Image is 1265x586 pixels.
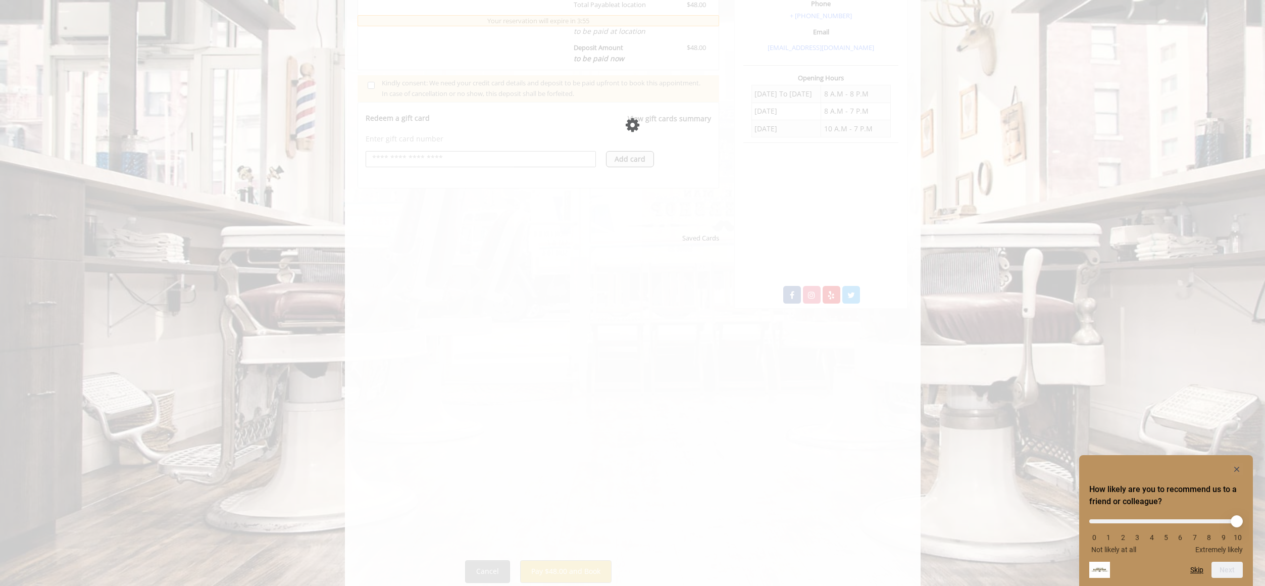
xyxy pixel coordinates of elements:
li: 7 [1190,533,1200,542]
li: 3 [1132,533,1142,542]
span: Extremely likely [1195,546,1243,554]
li: 6 [1175,533,1185,542]
li: 9 [1219,533,1229,542]
li: 8 [1204,533,1214,542]
div: How likely are you to recommend us to a friend or colleague? Select an option from 0 to 10, with ... [1089,512,1243,554]
h2: How likely are you to recommend us to a friend or colleague? Select an option from 0 to 10, with ... [1089,483,1243,508]
li: 4 [1147,533,1157,542]
li: 10 [1233,533,1243,542]
li: 1 [1103,533,1114,542]
span: Not likely at all [1091,546,1136,554]
button: Hide survey [1231,463,1243,475]
li: 0 [1089,533,1099,542]
button: Next question [1211,562,1243,578]
li: 2 [1118,533,1128,542]
div: How likely are you to recommend us to a friend or colleague? Select an option from 0 to 10, with ... [1089,463,1243,578]
li: 5 [1161,533,1171,542]
button: Skip [1190,566,1203,574]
